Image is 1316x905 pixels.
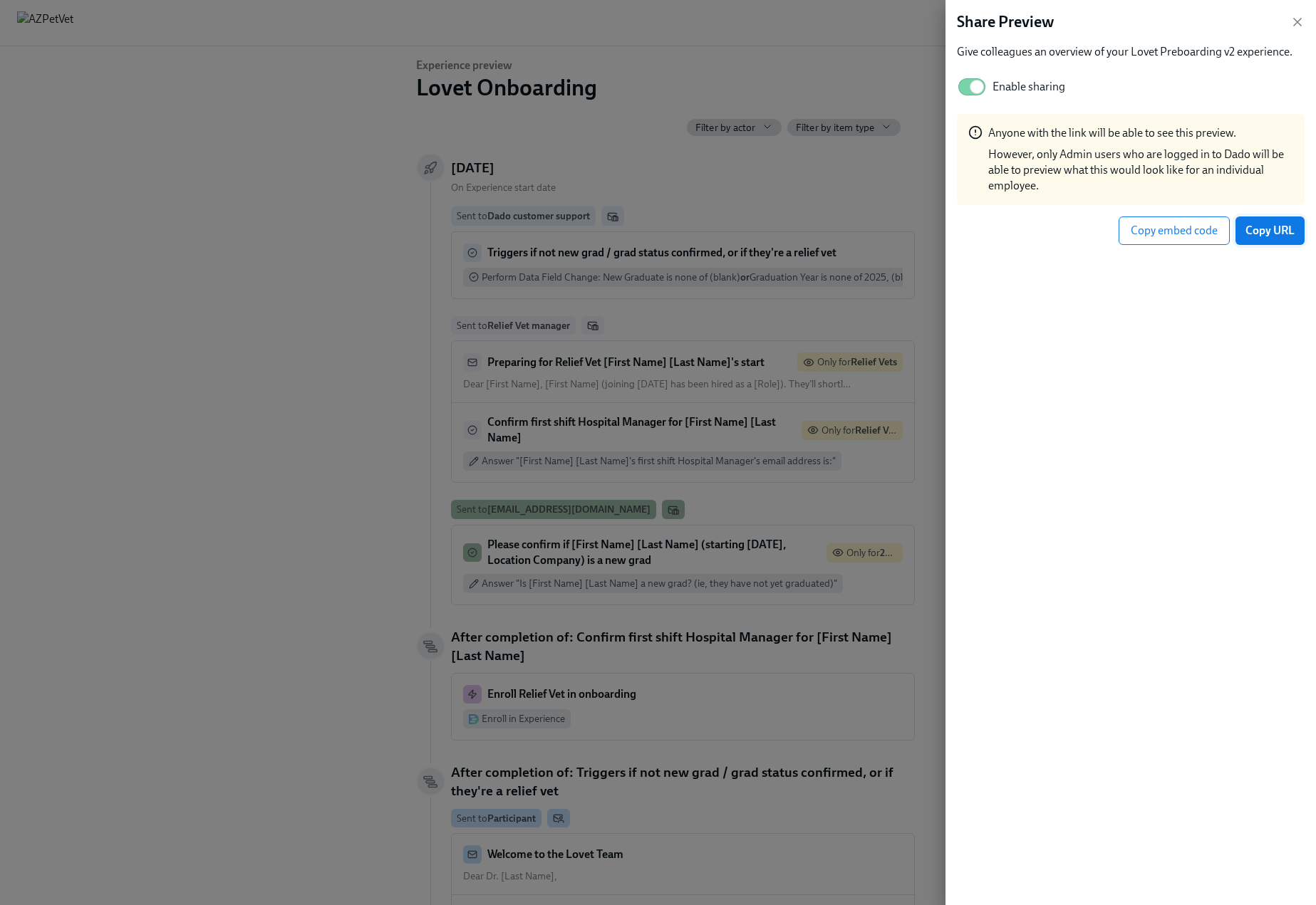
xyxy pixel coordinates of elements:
div: Give colleagues an overview of your Lovet Preboarding v2 experience. [957,44,1305,60]
button: Copy embed code [1119,216,1230,245]
h4: Share Preview [957,11,1054,33]
span: However, only Admin users who are logged in to Dado will be able to preview what this would look ... [988,147,1293,194]
span: Anyone with the link will be able to see this preview. [988,125,1236,141]
button: Copy URL [1235,216,1305,245]
span: Copy embed code [1131,224,1218,238]
span: Enable sharing [993,79,1065,95]
span: Copy URL [1245,224,1295,238]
